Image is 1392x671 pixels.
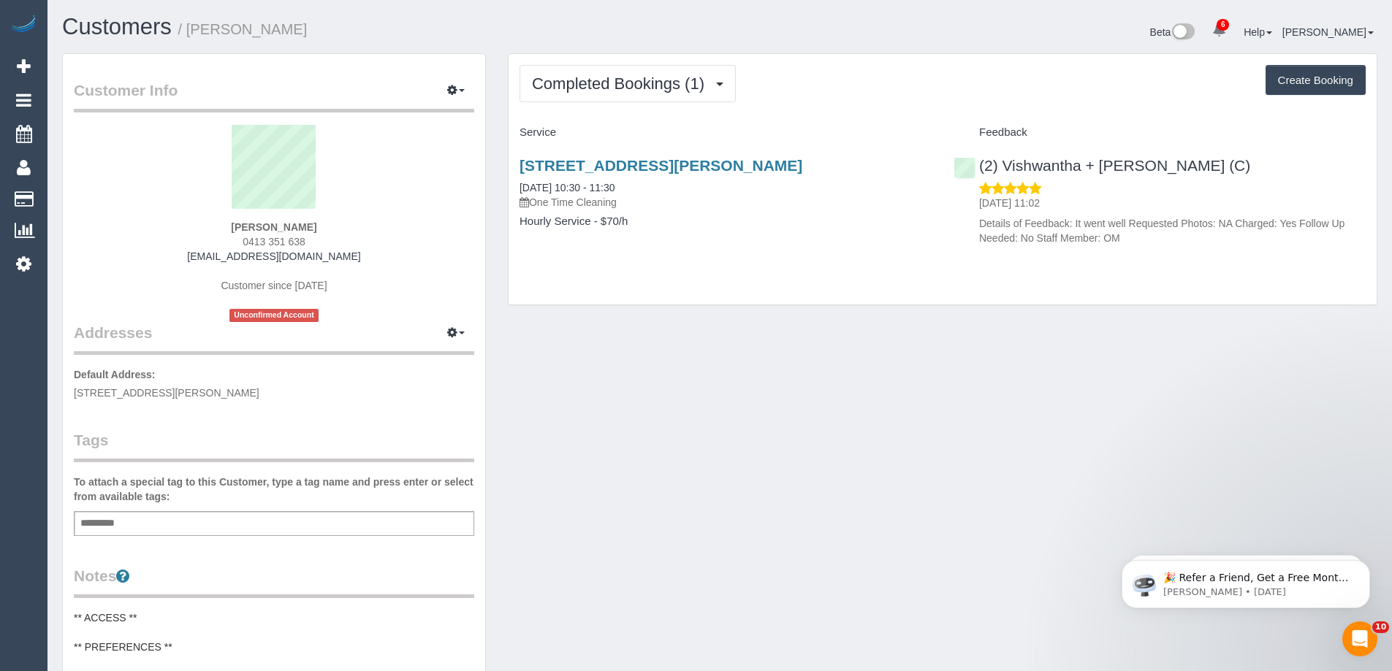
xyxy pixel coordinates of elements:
[74,367,156,382] label: Default Address:
[74,387,259,399] span: [STREET_ADDRESS][PERSON_NAME]
[520,215,932,228] h4: Hourly Service - $70/h
[9,15,38,35] img: Automaid Logo
[979,196,1366,210] p: [DATE] 11:02
[979,216,1366,245] p: Details of Feedback: It went well Requested Photos: NA Charged: Yes Follow Up Needed: No Staff Me...
[74,475,474,504] label: To attach a special tag to this Customer, type a tag name and press enter or select from availabl...
[1372,621,1389,633] span: 10
[62,14,172,39] a: Customers
[1150,26,1195,38] a: Beta
[1205,15,1233,47] a: 6
[1342,621,1377,656] iframe: Intercom live chat
[520,182,615,193] a: [DATE] 10:30 - 11:30
[74,565,474,598] legend: Notes
[1244,26,1272,38] a: Help
[243,236,305,248] span: 0413 351 638
[1266,65,1366,96] button: Create Booking
[1171,23,1195,42] img: New interface
[532,74,712,93] span: Completed Bookings (1)
[221,280,327,291] span: Customer since [DATE]
[954,157,1250,174] a: (2) Vishwantha + [PERSON_NAME] (C)
[229,309,319,321] span: Unconfirmed Account
[178,21,308,37] small: / [PERSON_NAME]
[1282,26,1374,38] a: [PERSON_NAME]
[1217,19,1229,31] span: 6
[231,221,316,233] strong: [PERSON_NAME]
[954,126,1366,139] h4: Feedback
[187,250,360,262] a: [EMAIL_ADDRESS][DOMAIN_NAME]
[74,429,474,462] legend: Tags
[520,195,932,210] p: One Time Cleaning
[520,65,736,102] button: Completed Bookings (1)
[74,80,474,112] legend: Customer Info
[520,157,802,174] a: [STREET_ADDRESS][PERSON_NAME]
[1100,529,1392,632] iframe: Intercom notifications message
[520,126,932,139] h4: Service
